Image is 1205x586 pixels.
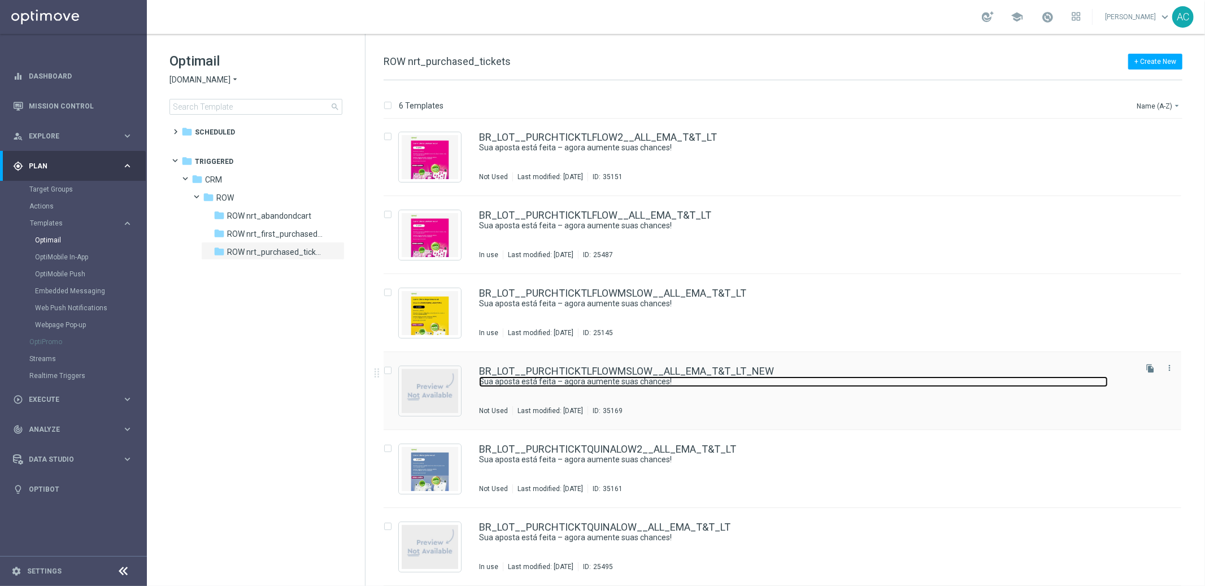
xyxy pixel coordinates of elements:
div: Web Push Notifications [35,299,146,316]
div: Streams [29,350,146,367]
div: Templates [30,220,122,227]
div: ID: [578,250,613,259]
div: OptiPromo [29,333,146,350]
i: keyboard_arrow_right [122,131,133,141]
button: Name (A-Z)arrow_drop_down [1136,99,1182,112]
div: Execute [13,394,122,405]
div: Optimail [35,232,146,249]
div: gps_fixed Plan keyboard_arrow_right [12,162,133,171]
img: noPreview.jpg [402,369,458,413]
div: Last modified: [DATE] [513,484,588,493]
div: ID: [578,328,613,337]
a: Settings [27,568,62,575]
a: [PERSON_NAME]keyboard_arrow_down [1104,8,1172,25]
i: person_search [13,131,23,141]
div: Not Used [479,172,508,181]
div: Webpage Pop-up [35,316,146,333]
div: Target Groups [29,181,146,198]
i: play_circle_outline [13,394,23,405]
i: gps_fixed [13,161,23,171]
span: ROW nrt_purchased_tickets [384,55,511,67]
div: ID: [588,406,623,415]
a: BR_LOT__PURCHTICKTLFLOW__ALL_EMA_T&T_LT [479,210,711,220]
button: more_vert [1164,361,1175,375]
a: BR_LOT__PURCHTICKTQUINALOW__ALL_EMA_T&T_LT [479,522,730,532]
div: In use [479,250,498,259]
div: Sua aposta está feita – agora aumente suas chances! [479,142,1134,153]
i: folder [181,155,193,167]
i: settings [11,566,21,576]
a: BR_LOT__PURCHTICKTLFLOWMSLOW__ALL_EMA_T&T_LT [479,288,746,298]
img: noPreview.jpg [402,525,458,569]
div: play_circle_outline Execute keyboard_arrow_right [12,395,133,404]
i: keyboard_arrow_right [122,424,133,435]
span: Execute [29,396,122,403]
div: Last modified: [DATE] [503,328,578,337]
span: search [330,102,340,111]
a: Target Groups [29,185,118,194]
a: Mission Control [29,91,133,121]
div: Analyze [13,424,122,435]
a: Streams [29,354,118,363]
i: track_changes [13,424,23,435]
button: lightbulb Optibot [12,485,133,494]
span: ROW [216,193,234,203]
button: equalizer Dashboard [12,72,133,81]
button: file_copy [1143,361,1158,376]
div: Press SPACE to select this row. [372,274,1203,352]
i: more_vert [1165,363,1174,372]
div: In use [479,562,498,571]
div: AC [1172,6,1194,28]
div: Press SPACE to select this row. [372,196,1203,274]
button: track_changes Analyze keyboard_arrow_right [12,425,133,434]
i: folder [214,210,225,221]
div: Mission Control [13,91,133,121]
div: Sua aposta está feita – agora aumente suas chances! [479,532,1134,543]
span: Triggered [195,157,233,167]
button: person_search Explore keyboard_arrow_right [12,132,133,141]
a: Dashboard [29,61,133,91]
span: Explore [29,133,122,140]
div: Not Used [479,484,508,493]
i: arrow_drop_down [230,75,240,85]
div: ID: [588,484,623,493]
span: Plan [29,163,122,170]
a: Sua aposta está feita – agora aumente suas chances! [479,376,1108,387]
i: lightbulb [13,484,23,494]
i: folder [203,192,214,203]
div: Sua aposta está feita – agora aumente suas chances! [479,220,1134,231]
div: Last modified: [DATE] [513,406,588,415]
button: Data Studio keyboard_arrow_right [12,455,133,464]
a: BR_LOT__PURCHTICKTQUINALOW2__ALL_EMA_T&T_LT [479,444,736,454]
a: Realtime Triggers [29,371,118,380]
a: Sua aposta está feita – agora aumente suas chances! [479,454,1108,465]
i: folder [181,126,193,137]
button: Mission Control [12,102,133,111]
div: Press SPACE to select this row. [372,508,1203,586]
a: Webpage Pop-up [35,320,118,329]
div: Not Used [479,406,508,415]
div: Plan [13,161,122,171]
div: Sua aposta está feita – agora aumente suas chances! [479,298,1134,309]
i: keyboard_arrow_right [122,160,133,171]
div: Realtime Triggers [29,367,146,384]
a: Embedded Messaging [35,287,118,296]
div: 25487 [593,250,613,259]
a: Sua aposta está feita – agora aumente suas chances! [479,142,1108,153]
i: folder [214,246,225,257]
div: 35161 [603,484,623,493]
span: CRM [205,175,222,185]
div: ID: [588,172,623,181]
div: Dashboard [13,61,133,91]
div: In use [479,328,498,337]
span: ROW nrt_purchased_tickets [227,247,325,257]
a: Sua aposta está feita – agora aumente suas chances! [479,220,1108,231]
div: OptiMobile In-App [35,249,146,266]
i: folder [214,228,225,239]
a: Sua aposta está feita – agora aumente suas chances! [479,532,1108,543]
